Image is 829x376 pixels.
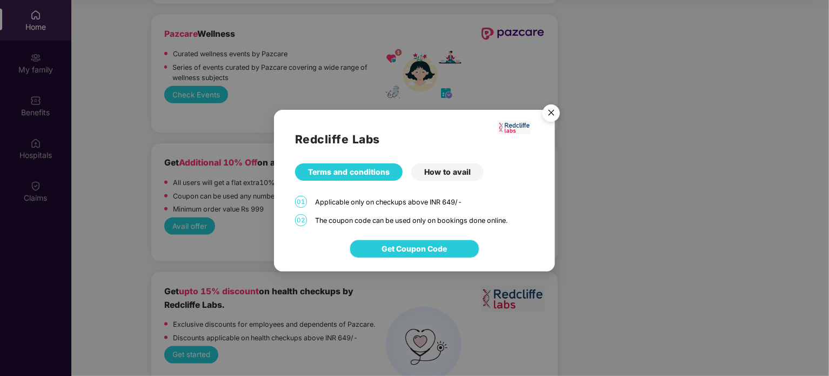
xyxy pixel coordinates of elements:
[382,243,447,255] span: Get Coupon Code
[295,163,403,181] div: Terms and conditions
[295,196,307,208] span: 01
[536,100,565,129] button: Close
[315,197,534,208] div: Applicable only on checkups above INR 649/-
[295,130,534,148] h2: Redcliffe Labs
[411,163,484,181] div: How to avail
[498,121,531,134] img: Screenshot%202023-06-01%20at%2011.51.45%20AM.png
[350,240,479,258] button: Get Coupon Code
[295,214,307,226] span: 02
[536,100,566,130] img: svg+xml;base64,PHN2ZyB4bWxucz0iaHR0cDovL3d3dy53My5vcmcvMjAwMC9zdmciIHdpZHRoPSI1NiIgaGVpZ2h0PSI1Ni...
[315,215,534,226] div: The coupon code can be used only on bookings done online.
